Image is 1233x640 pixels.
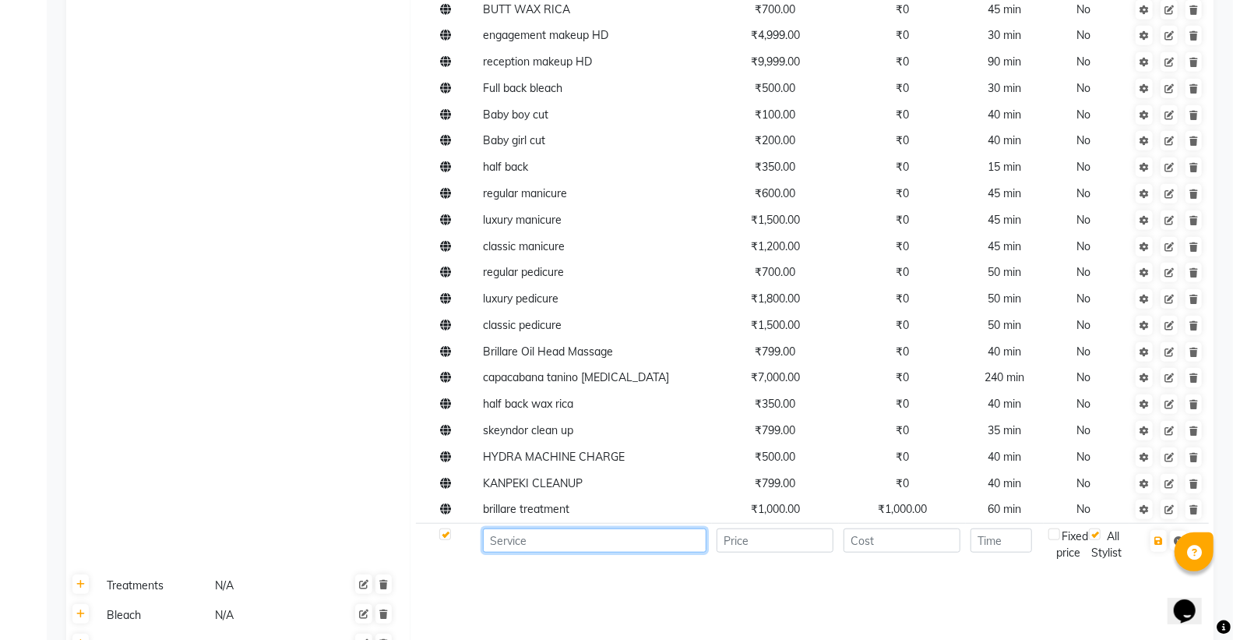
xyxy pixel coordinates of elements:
span: regular pedicure [483,265,564,279]
span: reception makeup HD [483,55,592,69]
span: ₹0 [896,239,909,253]
span: capacabana tanino [MEDICAL_DATA] [483,370,669,384]
span: ₹0 [896,28,909,42]
input: Time [971,529,1032,553]
span: ₹0 [896,292,909,306]
span: ₹700.00 [755,2,795,16]
span: 30 min [988,28,1021,42]
span: No [1076,108,1090,122]
span: BUTT WAX RICA [483,2,570,16]
span: 30 min [988,81,1021,95]
span: ₹0 [896,213,909,227]
span: Full back bleach [483,81,562,95]
div: Bleach [100,606,207,625]
span: No [1076,213,1090,227]
span: No [1076,160,1090,174]
span: skeyndor clean up [483,423,573,437]
span: ₹0 [896,318,909,332]
span: ₹0 [896,423,909,437]
span: ₹799.00 [755,476,795,490]
span: No [1076,423,1090,437]
span: No [1076,28,1090,42]
span: No [1076,2,1090,16]
span: 40 min [988,133,1021,147]
span: 40 min [988,345,1021,359]
span: ₹1,500.00 [751,213,800,227]
span: ₹350.00 [755,397,795,411]
span: ₹9,999.00 [751,55,800,69]
span: ₹0 [896,370,909,384]
span: No [1076,186,1090,200]
span: ₹1,500.00 [751,318,800,332]
div: N/A [213,576,320,596]
span: ₹0 [896,108,909,122]
span: No [1076,292,1090,306]
span: 50 min [988,265,1021,279]
span: No [1076,397,1090,411]
span: No [1076,55,1090,69]
span: ₹0 [896,397,909,411]
span: No [1076,450,1090,464]
span: 45 min [988,186,1021,200]
span: ₹7,000.00 [751,370,800,384]
div: Treatments [100,576,207,596]
span: classic pedicure [483,318,562,332]
span: ₹0 [896,345,909,359]
iframe: chat widget [1168,578,1217,624]
span: engagement makeup HD [483,28,608,42]
span: half back wax rica [483,397,573,411]
span: Baby boy cut [483,108,548,122]
span: ₹0 [896,265,909,279]
span: No [1076,265,1090,279]
span: ₹1,000.00 [751,502,800,516]
span: No [1076,133,1090,147]
span: ₹0 [896,133,909,147]
span: No [1076,81,1090,95]
span: 40 min [988,108,1021,122]
span: Baby girl cut [483,133,545,147]
span: ₹100.00 [755,108,795,122]
span: brillare treatment [483,502,569,516]
span: 50 min [988,318,1021,332]
span: 15 min [988,160,1021,174]
span: 40 min [988,397,1021,411]
span: ₹0 [896,81,909,95]
input: Service [483,529,706,553]
span: 45 min [988,2,1021,16]
span: No [1076,502,1090,516]
span: ₹0 [896,160,909,174]
span: ₹1,800.00 [751,292,800,306]
span: No [1076,370,1090,384]
span: Brillare Oil Head Massage [483,345,613,359]
span: ₹350.00 [755,160,795,174]
span: ₹799.00 [755,423,795,437]
span: KANPEKI CLEANUP [483,476,583,490]
div: All Stylist [1089,529,1125,561]
input: Price [717,529,833,553]
input: Cost [844,529,960,553]
span: 60 min [988,502,1021,516]
span: No [1076,318,1090,332]
span: 45 min [988,213,1021,227]
span: ₹500.00 [755,450,795,464]
div: N/A [213,606,320,625]
span: luxury pedicure [483,292,558,306]
span: ₹0 [896,476,909,490]
span: ₹1,200.00 [751,239,800,253]
span: ₹0 [896,55,909,69]
span: ₹0 [896,450,909,464]
span: ₹0 [896,2,909,16]
span: ₹600.00 [755,186,795,200]
span: No [1076,239,1090,253]
span: ₹4,999.00 [751,28,800,42]
span: 50 min [988,292,1021,306]
span: 40 min [988,450,1021,464]
span: regular manicure [483,186,567,200]
span: 40 min [988,476,1021,490]
span: HYDRA MACHINE CHARGE [483,450,625,464]
span: 35 min [988,423,1021,437]
span: luxury manicure [483,213,562,227]
span: No [1076,476,1090,490]
span: ₹799.00 [755,345,795,359]
span: classic manicure [483,239,565,253]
